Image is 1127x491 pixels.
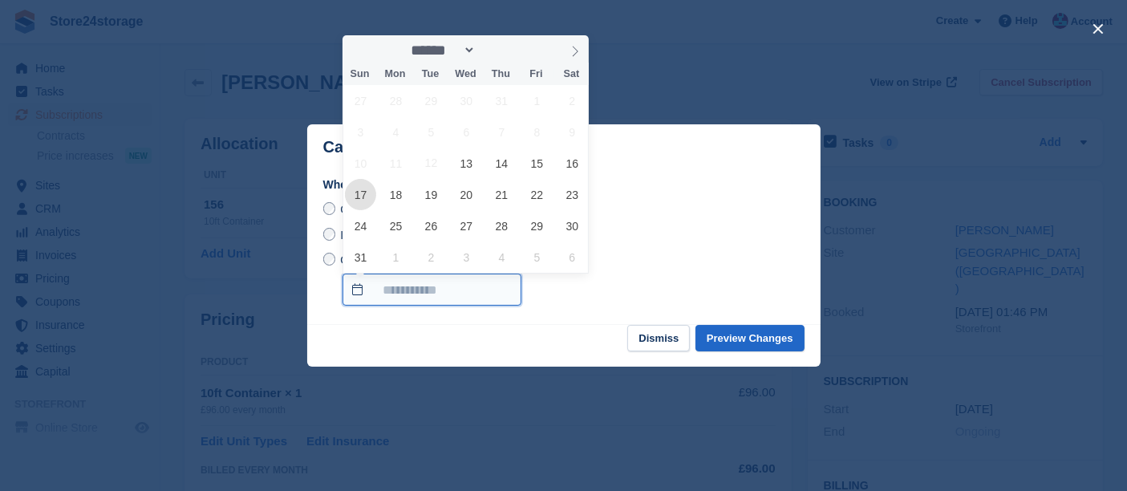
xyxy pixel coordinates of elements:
span: August 12, 2025 [416,148,447,179]
span: August 28, 2025 [486,210,517,241]
span: Tue [413,69,448,79]
span: Thu [484,69,519,79]
span: August 19, 2025 [416,179,447,210]
span: August 2, 2025 [557,85,588,116]
span: July 29, 2025 [416,85,447,116]
span: Mon [378,69,413,79]
span: July 27, 2025 [345,85,376,116]
span: Immediately [340,229,400,241]
span: September 1, 2025 [380,241,411,273]
span: August 21, 2025 [486,179,517,210]
span: August 22, 2025 [521,179,553,210]
span: August 25, 2025 [380,210,411,241]
span: August 7, 2025 [486,116,517,148]
input: On a custom date [323,253,336,266]
span: August 29, 2025 [521,210,553,241]
span: September 5, 2025 [521,241,553,273]
button: Preview Changes [695,325,805,351]
label: When do you want to cancel the subscription? [323,177,805,193]
span: August 5, 2025 [416,116,447,148]
span: Wed [448,69,484,79]
span: August 11, 2025 [380,148,411,179]
span: September 4, 2025 [486,241,517,273]
span: August 27, 2025 [451,210,482,241]
span: Cancel at end of term - [DATE] [340,203,493,216]
input: Immediately [323,228,336,241]
span: August 14, 2025 [486,148,517,179]
span: August 16, 2025 [557,148,588,179]
input: Cancel at end of term - [DATE] [323,202,336,215]
span: August 3, 2025 [345,116,376,148]
span: August 26, 2025 [416,210,447,241]
span: August 1, 2025 [521,85,553,116]
span: August 10, 2025 [345,148,376,179]
button: close [1085,16,1111,42]
span: August 13, 2025 [451,148,482,179]
span: August 9, 2025 [557,116,588,148]
span: August 6, 2025 [451,116,482,148]
span: Sun [343,69,378,79]
span: August 4, 2025 [380,116,411,148]
span: August 17, 2025 [345,179,376,210]
span: September 6, 2025 [557,241,588,273]
span: August 18, 2025 [380,179,411,210]
span: Sat [553,69,589,79]
input: On a custom date [343,274,521,306]
span: July 30, 2025 [451,85,482,116]
span: August 8, 2025 [521,116,553,148]
p: Cancel Subscription [323,138,478,156]
span: July 28, 2025 [380,85,411,116]
span: August 24, 2025 [345,210,376,241]
span: August 30, 2025 [557,210,588,241]
span: August 20, 2025 [451,179,482,210]
span: July 31, 2025 [486,85,517,116]
span: On a custom date [340,254,429,266]
span: September 2, 2025 [416,241,447,273]
button: Dismiss [627,325,690,351]
span: August 23, 2025 [557,179,588,210]
span: August 15, 2025 [521,148,553,179]
span: Fri [518,69,553,79]
span: September 3, 2025 [451,241,482,273]
span: August 31, 2025 [345,241,376,273]
select: Month [405,42,476,59]
input: Year [476,42,526,59]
